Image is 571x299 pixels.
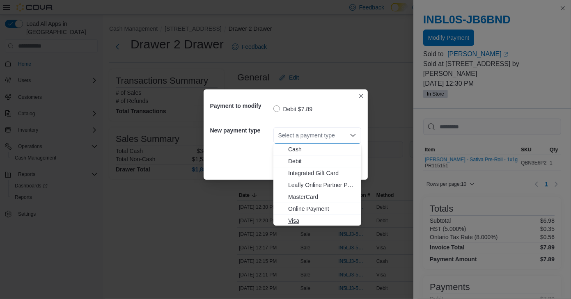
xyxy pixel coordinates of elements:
button: MasterCard [273,191,361,203]
label: Debit $7.89 [273,104,313,114]
input: Accessible screen reader label [278,130,279,140]
span: Visa [288,217,356,225]
button: Closes this modal window [356,91,366,101]
button: Close list of options [350,132,356,139]
button: Leafly Online Partner Payment [273,179,361,191]
button: Debit [273,155,361,167]
button: Integrated Gift Card [273,167,361,179]
button: Cash [273,144,361,155]
h5: Payment to modify [210,98,272,114]
button: Online Payment [273,203,361,215]
div: Choose from the following options [273,144,361,227]
span: Online Payment [288,205,356,213]
span: Cash [288,145,356,153]
span: Debit [288,157,356,165]
span: Leafly Online Partner Payment [288,181,356,189]
span: Integrated Gift Card [288,169,356,177]
button: Visa [273,215,361,227]
h5: New payment type [210,122,272,139]
span: MasterCard [288,193,356,201]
